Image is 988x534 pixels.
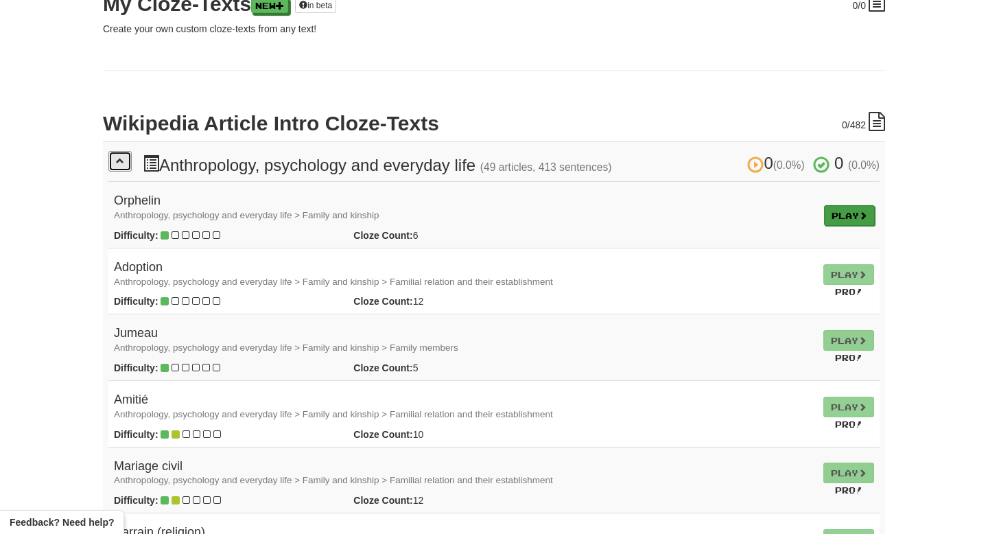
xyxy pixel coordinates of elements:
strong: Difficulty: [114,296,158,307]
div: /482 [842,112,885,132]
strong: Difficulty: [114,429,158,440]
div: 5 [343,361,523,375]
strong: Cloze Count: [353,429,412,440]
h4: Mariage civil [114,460,812,487]
strong: Difficulty: [114,230,158,241]
small: Pro! [835,287,862,297]
strong: Difficulty: [114,362,158,373]
div: 12 [343,294,523,308]
small: Pro! [835,419,862,429]
small: Anthropology, psychology and everyday life > Family and kinship [114,210,379,220]
small: (49 articles, 413 sentences) [480,161,612,173]
strong: Difficulty: [114,495,158,506]
small: Pro! [835,353,862,362]
h3: Anthropology, psychology and everyday life [143,154,880,174]
strong: Cloze Count: [353,495,412,506]
small: (0.0%) [773,159,805,171]
small: Pro! [835,485,862,495]
a: Play [824,205,875,226]
span: Open feedback widget [10,515,114,529]
h4: Jumeau [114,327,812,354]
p: Create your own custom cloze-texts from any text! [103,22,885,36]
h4: Orphelin [114,194,812,222]
small: Anthropology, psychology and everyday life > Family and kinship > Familial relation and their est... [114,409,553,419]
div: 6 [343,229,523,242]
span: 0 [747,154,809,172]
span: 0 [842,119,847,130]
div: 10 [343,428,523,441]
small: Anthropology, psychology and everyday life > Family and kinship > Family members [114,343,458,353]
small: Anthropology, psychology and everyday life > Family and kinship > Familial relation and their est... [114,277,553,287]
strong: Cloze Count: [353,296,412,307]
small: Anthropology, psychology and everyday life > Family and kinship > Familial relation and their est... [114,475,553,485]
h2: Wikipedia Article Intro Cloze-Texts [103,112,885,135]
strong: Cloze Count: [353,362,412,373]
strong: Cloze Count: [353,230,412,241]
h4: Adoption [114,261,812,288]
h4: Amitié [114,393,812,421]
div: 12 [343,494,523,507]
span: 0 [834,154,843,172]
small: (0.0%) [848,159,880,171]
